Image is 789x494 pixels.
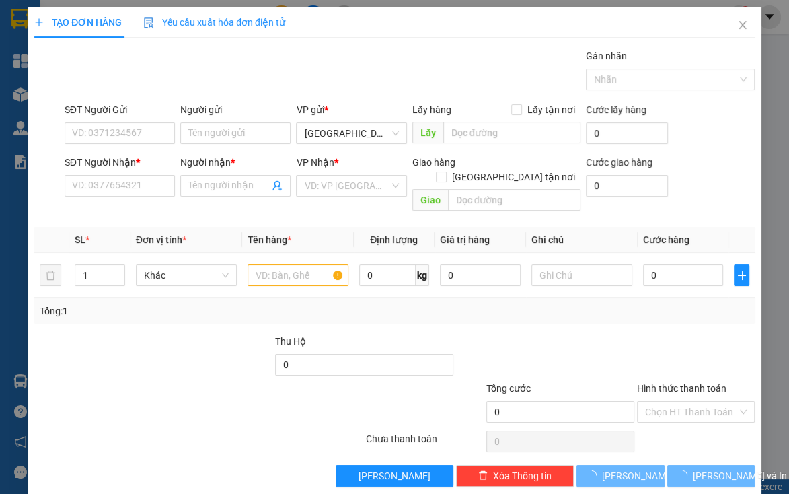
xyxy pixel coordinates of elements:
[678,470,693,480] span: loading
[478,470,488,481] span: delete
[34,17,44,27] span: plus
[724,7,761,44] button: Close
[370,234,418,245] span: Định lượng
[180,155,291,170] div: Người nhận
[526,227,638,253] th: Ghi chú
[602,468,674,483] span: [PERSON_NAME]
[735,270,749,281] span: plus
[248,264,348,286] input: VD: Bàn, Ghế
[522,102,580,117] span: Lấy tận nơi
[456,465,574,487] button: deleteXóa Thông tin
[297,102,407,117] div: VP gửi
[40,304,306,318] div: Tổng: 1
[486,383,531,394] span: Tổng cước
[180,102,291,117] div: Người gửi
[586,122,667,144] input: Cước lấy hàng
[412,122,443,143] span: Lấy
[586,175,667,197] input: Cước giao hàng
[416,264,429,286] span: kg
[587,470,602,480] span: loading
[65,102,175,117] div: SĐT Người Gửi
[531,264,632,286] input: Ghi Chú
[143,17,285,28] span: Yêu cầu xuất hóa đơn điện tử
[143,17,154,28] img: icon
[448,189,581,211] input: Dọc đường
[136,234,186,245] span: Đơn vị tính
[667,465,755,487] button: [PERSON_NAME] và In
[75,234,85,245] span: SL
[440,264,521,286] input: 0
[737,20,748,30] span: close
[586,50,627,61] label: Gán nhãn
[40,264,61,286] button: delete
[412,189,448,211] span: Giao
[576,465,664,487] button: [PERSON_NAME]
[365,431,485,455] div: Chưa thanh toán
[412,157,455,168] span: Giao hàng
[275,336,306,347] span: Thu Hộ
[144,265,229,285] span: Khác
[586,104,646,115] label: Cước lấy hàng
[412,104,451,115] span: Lấy hàng
[586,157,652,168] label: Cước giao hàng
[735,264,749,286] button: plus
[297,157,334,168] span: VP Nhận
[643,234,689,245] span: Cước hàng
[493,468,552,483] span: Xóa Thông tin
[637,383,726,394] label: Hình thức thanh toán
[305,123,399,143] span: Sài Gòn
[34,17,122,28] span: TẠO ĐƠN HÀNG
[248,234,291,245] span: Tên hàng
[447,170,580,184] span: [GEOGRAPHIC_DATA] tận nơi
[336,465,453,487] button: [PERSON_NAME]
[359,468,430,483] span: [PERSON_NAME]
[693,468,787,483] span: [PERSON_NAME] và In
[440,234,490,245] span: Giá trị hàng
[65,155,175,170] div: SĐT Người Nhận
[443,122,581,143] input: Dọc đường
[272,180,283,191] span: user-add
